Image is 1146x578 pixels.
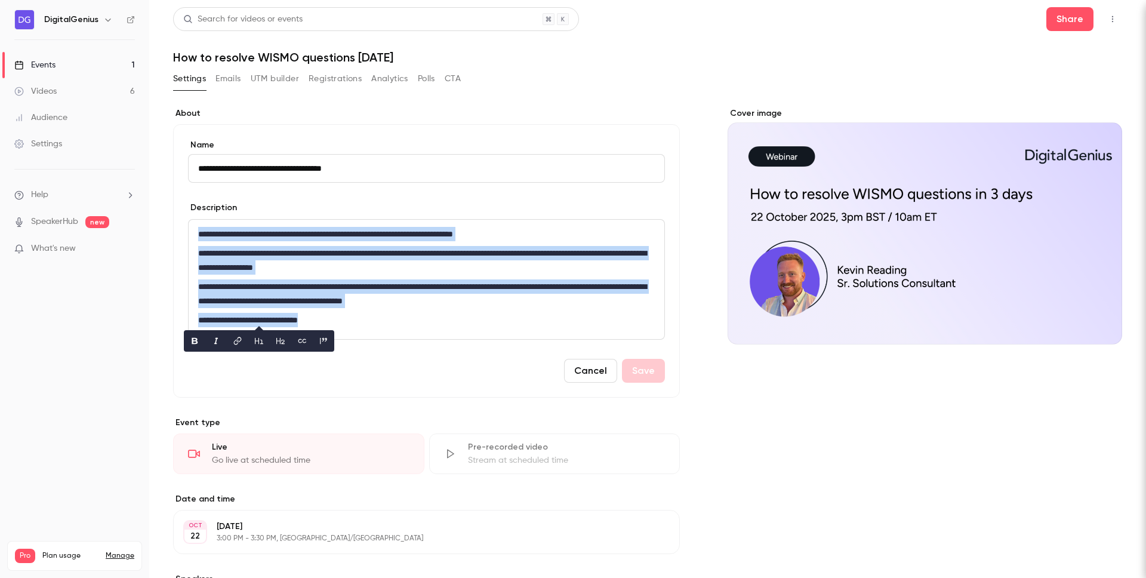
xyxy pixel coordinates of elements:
span: Pro [15,549,35,563]
button: Share [1046,7,1093,31]
label: Cover image [728,107,1122,119]
p: 22 [190,530,200,542]
button: Registrations [309,69,362,88]
button: bold [185,331,204,351]
button: blockquote [314,331,333,351]
button: italic [207,331,226,351]
button: Settings [173,69,206,88]
button: Analytics [371,69,408,88]
label: About [173,107,680,119]
div: Settings [14,138,62,150]
p: [DATE] [217,521,617,533]
img: DigitalGenius [15,10,34,29]
label: Name [188,139,665,151]
button: Cancel [564,359,617,383]
span: Help [31,189,48,201]
span: Plan usage [42,551,98,561]
div: Stream at scheduled time [468,454,666,466]
div: OCT [184,521,206,530]
div: LiveGo live at scheduled time [173,433,424,474]
div: Pre-recorded video [468,441,666,453]
div: Videos [14,85,57,97]
li: help-dropdown-opener [14,189,135,201]
div: Search for videos or events [183,13,303,26]
a: Manage [106,551,134,561]
label: Description [188,202,237,214]
div: Pre-recorded videoStream at scheduled time [429,433,680,474]
button: Polls [418,69,435,88]
iframe: Noticeable Trigger [121,244,135,254]
section: Cover image [728,107,1122,345]
div: Events [14,59,56,71]
button: UTM builder [251,69,299,88]
div: Go live at scheduled time [212,454,409,466]
div: Audience [14,112,67,124]
button: link [228,331,247,351]
p: Event type [173,417,680,429]
span: new [85,216,109,228]
h1: How to resolve WISMO questions [DATE] [173,50,1122,64]
button: CTA [445,69,461,88]
a: SpeakerHub [31,216,78,228]
h6: DigitalGenius [44,14,98,26]
section: description [188,219,665,340]
label: Date and time [173,493,680,505]
button: Emails [215,69,241,88]
p: 3:00 PM - 3:30 PM, [GEOGRAPHIC_DATA]/[GEOGRAPHIC_DATA] [217,534,617,543]
div: Live [212,441,409,453]
div: editor [189,220,664,339]
span: What's new [31,242,76,255]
